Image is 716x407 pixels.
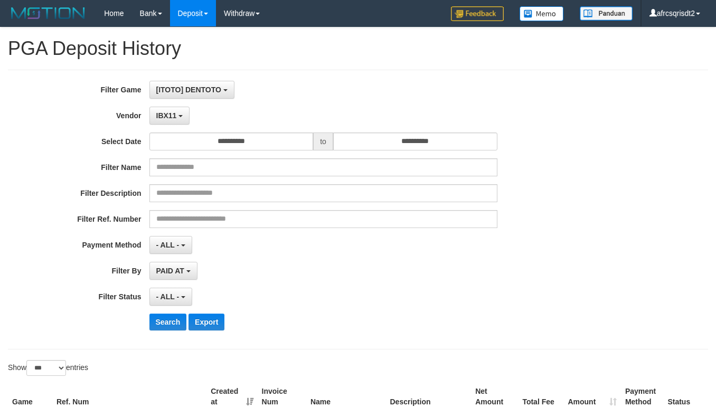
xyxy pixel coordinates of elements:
button: - ALL - [149,288,192,306]
img: panduan.png [580,6,633,21]
button: [ITOTO] DENTOTO [149,81,234,99]
button: PAID AT [149,262,197,280]
span: IBX11 [156,111,177,120]
span: PAID AT [156,267,184,275]
button: IBX11 [149,107,190,125]
img: Button%20Memo.svg [520,6,564,21]
h1: PGA Deposit History [8,38,708,59]
img: MOTION_logo.png [8,5,88,21]
button: - ALL - [149,236,192,254]
select: Showentries [26,360,66,376]
span: [ITOTO] DENTOTO [156,86,221,94]
button: Export [189,314,224,330]
span: to [313,132,333,150]
span: - ALL - [156,241,180,249]
span: - ALL - [156,292,180,301]
button: Search [149,314,187,330]
label: Show entries [8,360,88,376]
img: Feedback.jpg [451,6,504,21]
